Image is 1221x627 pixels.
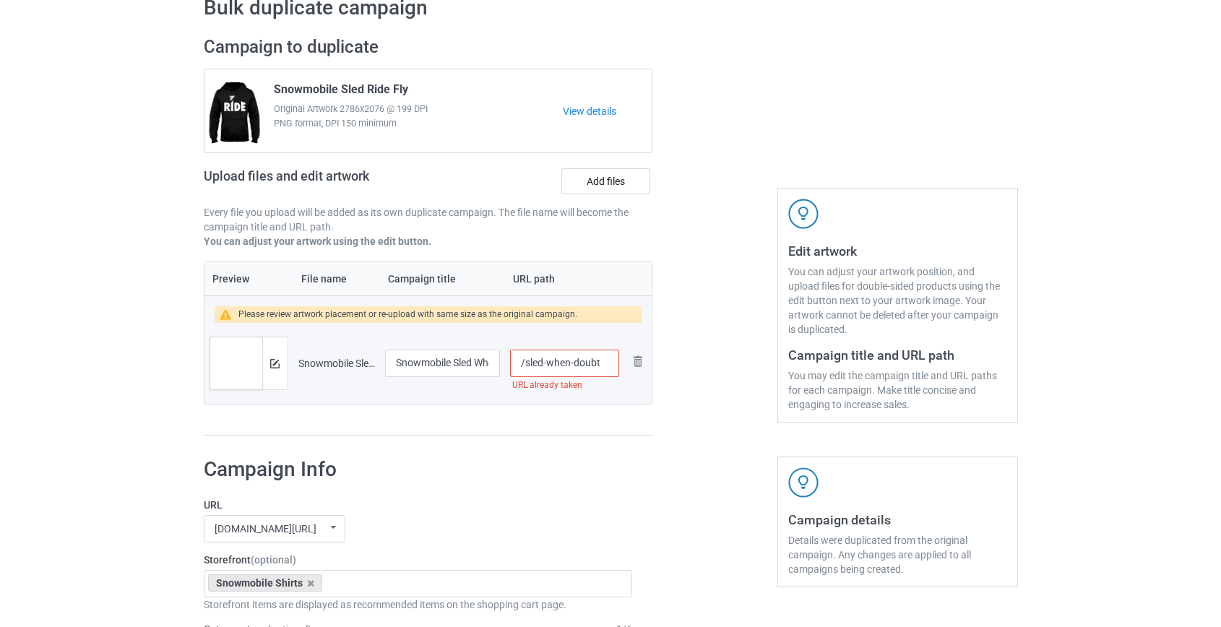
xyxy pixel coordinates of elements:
h3: Edit artwork [788,243,1007,259]
img: svg+xml;base64,PD94bWwgdmVyc2lvbj0iMS4wIiBlbmNvZGluZz0iVVRGLTgiPz4KPHN2ZyB3aWR0aD0iMTRweCIgaGVpZ2... [270,359,280,368]
h3: Campaign title and URL path [788,347,1007,363]
div: Snowmobile Sled When In Doubt Throttle Out.png [298,356,375,371]
h2: Campaign to duplicate [204,36,653,59]
label: Storefront [204,553,633,567]
span: PNG format, DPI 150 minimum [274,116,564,131]
a: View details [563,104,652,118]
h2: Upload files and edit artwork [204,168,473,195]
img: svg+xml;base64,PD94bWwgdmVyc2lvbj0iMS4wIiBlbmNvZGluZz0iVVRGLTgiPz4KPHN2ZyB3aWR0aD0iNDJweCIgaGVpZ2... [788,467,819,498]
div: [DOMAIN_NAME][URL] [215,524,316,534]
div: You may edit the campaign title and URL paths for each campaign. Make title concise and engaging ... [788,368,1007,412]
th: Campaign title [380,262,506,295]
label: URL [204,498,633,512]
div: Storefront items are displayed as recommended items on the shopping cart page. [204,597,633,612]
div: Details were duplicated from the original campaign. Any changes are applied to all campaigns bein... [788,533,1007,576]
h3: Campaign details [788,511,1007,528]
span: Original Artwork 2786x2076 @ 199 DPI [274,102,564,116]
div: You can adjust your artwork position, and upload files for double-sided products using the edit b... [788,264,1007,337]
th: Preview [204,262,293,295]
div: Snowmobile Shirts [208,574,323,592]
img: svg+xml;base64,PD94bWwgdmVyc2lvbj0iMS4wIiBlbmNvZGluZz0iVVRGLTgiPz4KPHN2ZyB3aWR0aD0iMjhweCIgaGVpZ2... [629,353,647,370]
label: Add files [561,168,650,194]
h1: Campaign Info [204,457,633,483]
img: svg+xml;base64,PD94bWwgdmVyc2lvbj0iMS4wIiBlbmNvZGluZz0iVVRGLTgiPz4KPHN2ZyB3aWR0aD0iNDJweCIgaGVpZ2... [788,199,819,229]
p: Every file you upload will be added as its own duplicate campaign. The file name will become the ... [204,205,653,234]
th: File name [293,262,380,295]
img: original.png [210,337,262,389]
span: Snowmobile Sled Ride Fly [274,82,408,102]
div: URL already taken [510,377,618,394]
b: You can adjust your artwork using the edit button. [204,235,431,247]
div: Please review artwork placement or re-upload with same size as the original campaign. [238,306,577,323]
span: (optional) [251,554,296,566]
img: warning [220,309,239,320]
th: URL path [505,262,624,295]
